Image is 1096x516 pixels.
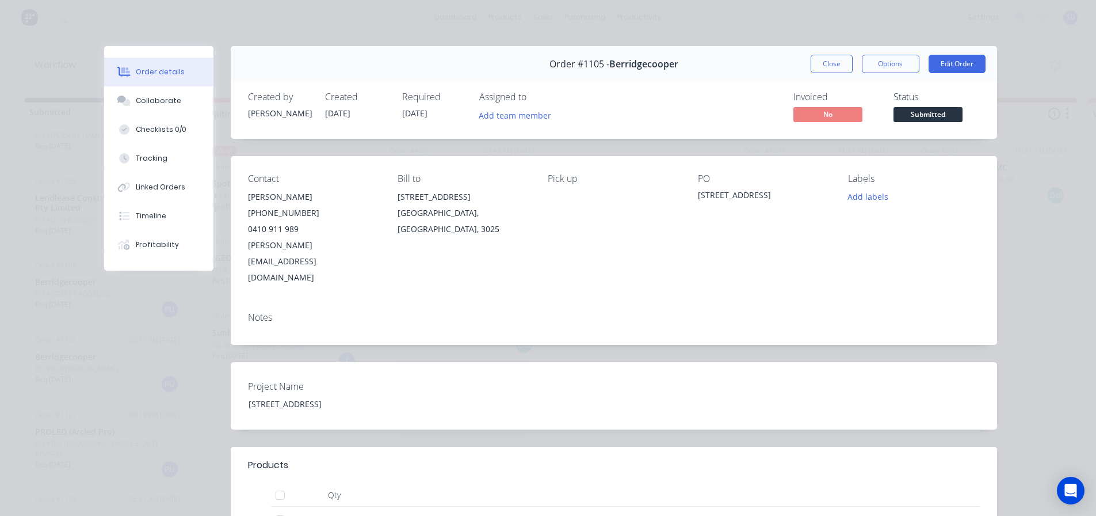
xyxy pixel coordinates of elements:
button: Profitability [104,230,213,259]
button: Order details [104,58,213,86]
div: Contact [248,173,380,184]
span: [DATE] [325,108,350,119]
label: Project Name [248,380,392,393]
div: 0410 911 989 [248,221,380,237]
button: Tracking [104,144,213,173]
div: [PERSON_NAME] [248,189,380,205]
div: [PERSON_NAME][EMAIL_ADDRESS][DOMAIN_NAME] [248,237,380,286]
button: Add labels [842,189,895,204]
div: Profitability [136,240,179,250]
div: Required [402,92,465,103]
button: Collaborate [104,86,213,115]
div: Invoiced [793,92,880,103]
div: Notes [248,312,980,323]
div: Bill to [398,173,529,184]
div: Timeline [136,211,166,221]
div: Status [893,92,980,103]
div: Order details [136,67,185,77]
div: [PERSON_NAME] [248,107,311,119]
div: PO [698,173,830,184]
div: Checklists 0/0 [136,124,186,135]
button: Add team member [472,107,557,123]
button: Checklists 0/0 [104,115,213,144]
span: No [793,107,862,122]
div: [GEOGRAPHIC_DATA], [GEOGRAPHIC_DATA], 3025 [398,205,529,237]
button: Timeline [104,202,213,230]
div: Assigned to [479,92,594,103]
span: Order #1105 - [549,59,609,70]
span: [DATE] [402,108,427,119]
div: [PHONE_NUMBER] [248,205,380,221]
div: Pick up [548,173,679,184]
button: Options [862,55,919,73]
div: [STREET_ADDRESS] [698,189,830,205]
div: Tracking [136,153,167,164]
button: Linked Orders [104,173,213,202]
button: Close [811,55,853,73]
div: Created [325,92,388,103]
div: Linked Orders [136,182,185,192]
div: [STREET_ADDRESS] [398,189,529,205]
button: Edit Order [929,55,986,73]
div: Created by [248,92,311,103]
div: Products [248,458,288,472]
div: Labels [848,173,980,184]
div: Open Intercom Messenger [1057,477,1084,504]
div: [STREET_ADDRESS][GEOGRAPHIC_DATA], [GEOGRAPHIC_DATA], 3025 [398,189,529,237]
span: Submitted [893,107,963,122]
button: Submitted [893,107,963,124]
span: Berridgecooper [609,59,678,70]
div: Collaborate [136,96,181,106]
div: Qty [300,484,369,507]
div: [PERSON_NAME][PHONE_NUMBER]0410 911 989[PERSON_NAME][EMAIL_ADDRESS][DOMAIN_NAME] [248,189,380,286]
button: Add team member [479,107,557,123]
div: [STREET_ADDRESS] [239,396,383,412]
